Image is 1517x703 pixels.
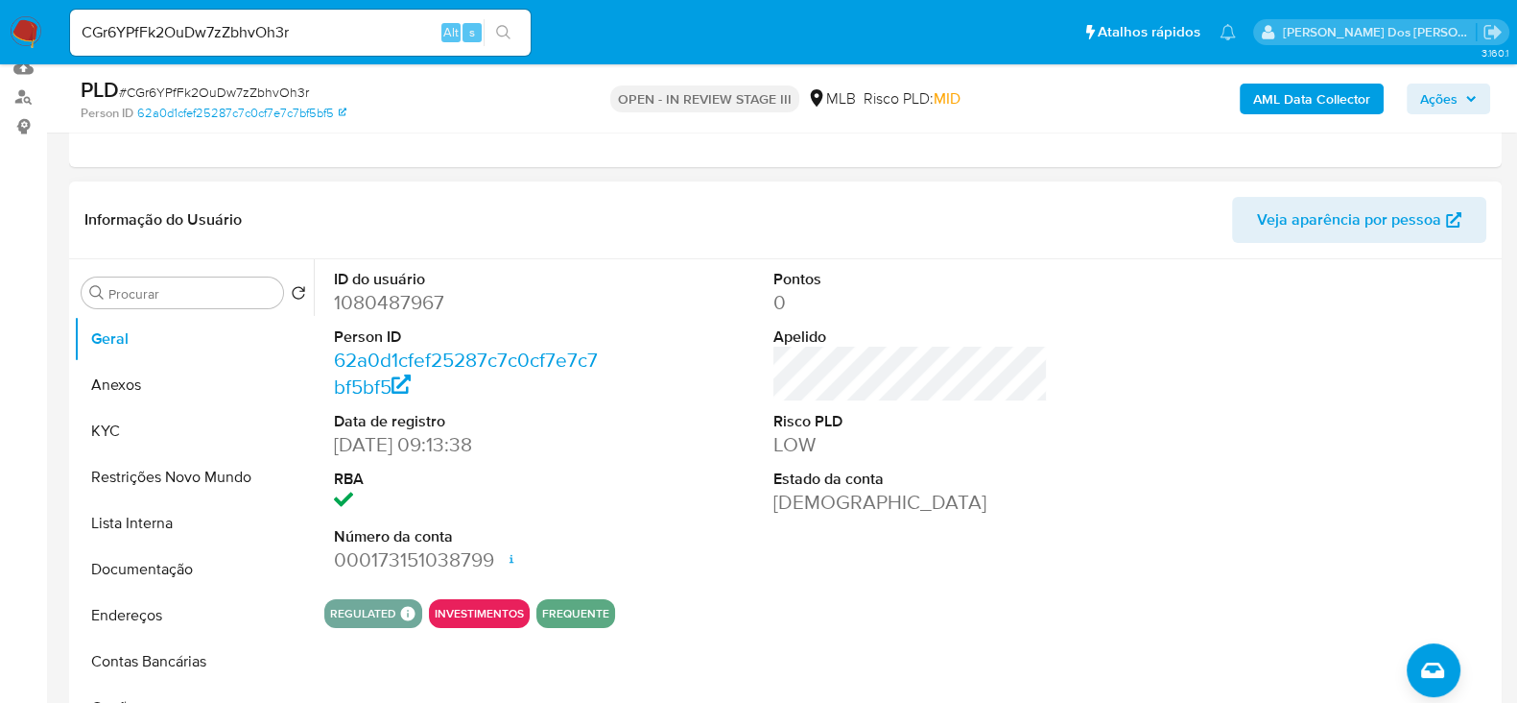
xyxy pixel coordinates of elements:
[74,500,314,546] button: Lista Interna
[773,289,1048,316] dd: 0
[1232,197,1486,243] button: Veja aparência por pessoa
[84,210,242,230] h1: Informação do Usuário
[334,269,608,290] dt: ID do usuário
[334,431,608,458] dd: [DATE] 09:13:38
[773,469,1048,490] dt: Estado da conta
[1257,197,1441,243] span: Veja aparência por pessoa
[291,285,306,306] button: Retornar ao pedido padrão
[1240,84,1384,114] button: AML Data Collector
[1253,84,1370,114] b: AML Data Collector
[1482,22,1503,42] a: Sair
[74,593,314,639] button: Endereços
[1481,45,1507,61] span: 3.160.1
[334,546,608,573] dd: 000173151038799
[74,546,314,593] button: Documentação
[108,285,275,303] input: Procurar
[1407,84,1490,114] button: Ações
[334,327,608,348] dt: Person ID
[74,362,314,408] button: Anexos
[74,454,314,500] button: Restrições Novo Mundo
[469,23,475,41] span: s
[334,346,598,400] a: 62a0d1cfef25287c7c0cf7e7c7bf5bf5
[89,285,105,301] button: Procurar
[119,83,309,102] span: # CGr6YPfFk2OuDw7zZbhvOh3r
[1283,23,1477,41] p: rafael.modesto@mercadopago.com.br
[74,316,314,362] button: Geral
[807,88,856,109] div: MLB
[334,289,608,316] dd: 1080487967
[1098,22,1200,42] span: Atalhos rápidos
[773,411,1048,432] dt: Risco PLD
[1420,84,1458,114] span: Ações
[773,327,1048,348] dt: Apelido
[934,87,960,109] span: MID
[334,411,608,432] dt: Data de registro
[334,469,608,490] dt: RBA
[81,74,119,105] b: PLD
[137,105,346,122] a: 62a0d1cfef25287c7c0cf7e7c7bf5bf5
[443,23,459,41] span: Alt
[864,88,960,109] span: Risco PLD:
[773,489,1048,516] dd: [DEMOGRAPHIC_DATA]
[1220,24,1236,40] a: Notificações
[334,526,608,547] dt: Número da conta
[773,269,1048,290] dt: Pontos
[70,20,531,45] input: Pesquise usuários ou casos...
[773,431,1048,458] dd: LOW
[610,85,799,112] p: OPEN - IN REVIEW STAGE III
[484,19,523,46] button: search-icon
[81,105,133,122] b: Person ID
[74,408,314,454] button: KYC
[74,639,314,685] button: Contas Bancárias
